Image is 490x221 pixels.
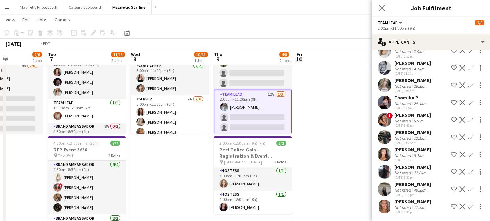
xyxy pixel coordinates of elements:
[48,51,56,58] span: Tue
[394,49,412,54] div: Not rated
[394,101,412,106] div: Not rated
[387,113,393,119] span: !
[394,66,412,71] div: Not rated
[111,58,125,63] div: 2 Jobs
[394,89,431,93] div: [DATE] 9:08am
[111,52,125,57] span: 11/13
[130,55,140,63] span: 8
[32,52,42,57] span: 2/6
[214,167,292,191] app-card-role: Hostess1/13:00pm-11:00pm (8h)[PERSON_NAME]
[52,15,73,24] a: Comms
[3,15,18,24] a: View
[279,52,289,57] span: 4/8
[33,58,42,63] div: 1 Job
[224,159,262,165] span: [GEOGRAPHIC_DATA]
[394,158,431,162] div: [DATE] 1:11am
[274,159,286,165] span: 2 Roles
[19,15,33,24] a: Edit
[394,147,431,153] div: [PERSON_NAME]
[214,90,292,135] app-card-role: Team Lead12A1/32:00pm-11:00pm (9h)[PERSON_NAME]
[412,83,428,89] div: 26.8km
[394,164,431,170] div: [PERSON_NAME]
[48,161,126,214] app-card-role: Brand Ambassador4/44:30pm-8:30pm (4h)[PERSON_NAME]![PERSON_NAME][PERSON_NAME][PERSON_NAME]
[214,147,292,159] h3: Peel Police Gala - Registration & Event Support (3111)
[412,118,425,123] div: 576m
[372,34,490,50] div: Applicants
[412,66,426,71] div: 4.1km
[131,95,209,189] app-card-role: Server7A7/85:00pm-11:00pm (6h)[PERSON_NAME][PERSON_NAME][PERSON_NAME]
[378,20,403,25] button: Team Lead
[394,71,431,76] div: [DATE] 11:11pm
[43,41,50,46] div: EDT
[48,147,126,153] h3: RFP Event 3636
[214,136,292,214] app-job-card: 3:00pm-12:00am (9h) (Fri)2/2Peel Police Gala - Registration & Event Support (3111) [GEOGRAPHIC_DA...
[394,193,431,197] div: [DATE] 7:14pm
[394,77,431,83] div: [PERSON_NAME]
[394,210,431,214] div: [DATE] 6:30pm
[53,141,110,146] span: 4:30pm-12:00am (7h30m) (Wed)
[394,129,431,135] div: [PERSON_NAME]
[394,170,412,175] div: Not rated
[194,58,208,63] div: 1 Job
[394,205,412,210] div: Not rated
[394,153,412,158] div: Not rated
[54,17,70,23] span: Comms
[14,0,63,14] button: Magnetic Photobooth
[48,55,126,99] app-card-role: Brand Ambassador3/311:30am-6:00pm (6h30m)[PERSON_NAME][PERSON_NAME][PERSON_NAME]
[108,153,120,158] span: 3 Roles
[48,31,126,134] app-job-card: 11:30am-8:30pm (9h)4/6RFP Event 3636 [GEOGRAPHIC_DATA]3 RolesBrand Ambassador3/311:30am-6:00pm (6...
[475,20,484,25] span: 2/6
[63,0,107,14] button: Calgary Job Board
[219,141,265,146] span: 3:00pm-12:00am (9h) (Fri)
[214,51,222,58] span: Thu
[280,58,290,63] div: 2 Jobs
[22,17,30,23] span: Edit
[107,0,152,14] button: Magnetic Staffing
[394,175,431,180] div: [DATE] 3:50pm
[214,46,292,90] app-card-role: Team Lead6A1/31:30pm-5:30pm (4h)[PERSON_NAME]
[394,141,431,145] div: [DATE] 11:25am
[394,135,412,141] div: Not rated
[194,52,208,57] span: 10/11
[412,205,428,210] div: 17.3km
[394,123,431,128] div: [DATE] 3:49pm
[394,112,431,118] div: [PERSON_NAME]
[394,54,431,59] div: [DATE] 6:58pm
[412,187,428,193] div: 48.8km
[214,191,292,214] app-card-role: Hostess1/14:00pm-12:00am (8h)[PERSON_NAME]
[412,153,426,158] div: 8.1km
[48,99,126,123] app-card-role: Team Lead1/111:30am-6:30pm (7h)[PERSON_NAME]
[47,55,56,63] span: 7
[412,135,428,141] div: 12.1km
[394,118,412,123] div: Not rated
[48,123,126,156] app-card-role: Brand Ambassador8A0/24:30pm-8:30pm (4h)
[412,101,428,106] div: 24.4km
[412,49,426,54] div: 7.9km
[110,141,120,146] span: 7/7
[412,170,428,175] div: 22.6km
[214,31,292,134] app-job-card: 1:30pm-11:00pm (9h30m)2/6Sunlife Conference - Event Coordinators (3639) Ritz Carlton2 RolesTeam L...
[394,187,412,193] div: Not rated
[372,3,490,12] h3: Job Fulfilment
[131,51,140,58] span: Wed
[131,31,209,134] app-job-card: 5:00pm-11:00pm (6h)10/11[GEOGRAPHIC_DATA] One - 3165 Square [GEOGRAPHIC_DATA]3 RolesCoat Check2/2...
[394,83,412,89] div: Not rated
[34,15,50,24] a: Jobs
[394,60,431,66] div: [PERSON_NAME]
[276,141,286,146] span: 2/2
[378,26,484,31] div: 2:00pm-11:00pm (9h)
[6,40,22,47] div: [DATE]
[394,198,431,205] div: [PERSON_NAME]
[37,17,48,23] span: Jobs
[394,106,428,110] div: [DATE] 12:54pm
[394,181,431,187] div: [PERSON_NAME]
[378,20,398,25] span: Team Lead
[131,62,209,95] app-card-role: Coat Check2/25:00pm-11:00pm (6h)[PERSON_NAME][PERSON_NAME]
[6,17,15,23] span: View
[213,55,222,63] span: 9
[394,95,428,101] div: Tharsika P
